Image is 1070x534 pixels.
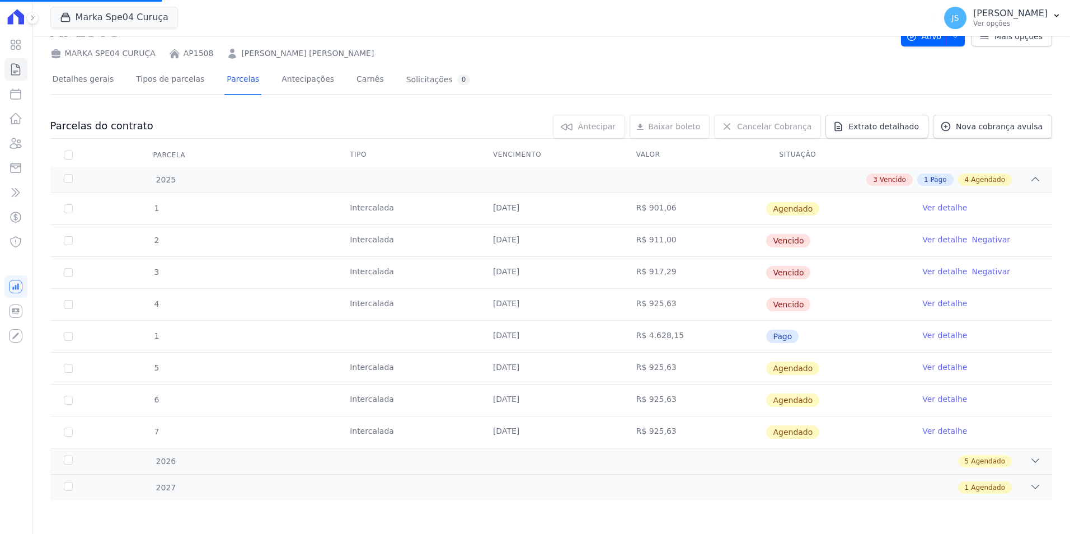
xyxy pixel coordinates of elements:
button: Ativo [901,26,965,46]
td: [DATE] [480,225,623,256]
td: R$ 925,63 [623,289,766,320]
span: Pago [766,330,799,343]
span: Vencido [880,175,906,185]
div: MARKA SPE04 CURUÇA [50,48,156,59]
td: Intercalada [336,193,480,224]
span: Agendado [971,456,1005,466]
td: [DATE] [480,289,623,320]
span: Vencido [766,298,810,311]
span: 3 [153,268,159,277]
a: Ver detalhe [922,425,967,437]
th: Situação [766,143,909,167]
a: Carnês [354,65,386,95]
td: [DATE] [480,193,623,224]
td: Intercalada [336,385,480,416]
p: Ver opções [973,19,1048,28]
span: Agendado [766,202,819,216]
span: 3 [873,175,877,185]
a: Ver detalhe [922,394,967,405]
a: Extrato detalhado [825,115,928,138]
span: 4 [153,299,159,308]
th: Tipo [336,143,480,167]
td: Intercalada [336,416,480,448]
td: Intercalada [336,225,480,256]
div: 0 [457,74,471,85]
span: 2026 [156,456,176,467]
span: Vencido [766,234,810,247]
span: 4 [965,175,969,185]
span: 5 [153,363,159,372]
h3: Parcelas do contrato [50,119,153,133]
a: Solicitações0 [404,65,473,95]
a: [PERSON_NAME] [PERSON_NAME] [241,48,374,59]
span: 6 [153,395,159,404]
a: Detalhes gerais [50,65,116,95]
span: Extrato detalhado [848,121,919,132]
span: Agendado [971,175,1005,185]
button: JS [PERSON_NAME] Ver opções [935,2,1070,34]
input: default [64,236,73,245]
a: Nova cobrança avulsa [933,115,1052,138]
td: R$ 925,63 [623,416,766,448]
button: Marka Spe04 Curuça [50,7,178,28]
td: [DATE] [480,416,623,448]
span: 7 [153,427,159,436]
td: [DATE] [480,321,623,352]
a: Tipos de parcelas [134,65,207,95]
input: default [64,364,73,373]
span: JS [952,14,959,22]
span: 2 [153,236,159,245]
a: Parcelas [224,65,261,95]
span: 1 [153,331,159,340]
a: Ver detalhe [922,298,967,309]
span: 1 [153,204,159,213]
span: Mais opções [994,31,1043,42]
a: Mais opções [972,26,1052,46]
span: 2027 [156,482,176,494]
td: R$ 925,63 [623,353,766,384]
div: Parcela [140,144,199,166]
a: Negativar [972,235,1010,244]
span: 5 [965,456,969,466]
a: AP1508 [184,48,214,59]
th: Valor [623,143,766,167]
span: Nova cobrança avulsa [956,121,1043,132]
span: 1 [965,483,969,493]
input: default [64,428,73,437]
td: R$ 917,29 [623,257,766,288]
a: Antecipações [279,65,336,95]
a: Ver detalhe [922,202,967,213]
input: default [64,300,73,309]
span: Agendado [766,425,819,439]
td: R$ 4.628,15 [623,321,766,352]
span: Agendado [766,362,819,375]
p: [PERSON_NAME] [973,8,1048,19]
td: Intercalada [336,289,480,320]
td: Intercalada [336,257,480,288]
span: Agendado [971,483,1005,493]
span: Agendado [766,394,819,407]
span: 2025 [156,174,176,186]
a: Negativar [972,267,1010,276]
a: Ver detalhe [922,234,967,245]
span: Vencido [766,266,810,279]
a: Ver detalhe [922,330,967,341]
td: [DATE] [480,385,623,416]
th: Vencimento [480,143,623,167]
a: Ver detalhe [922,362,967,373]
input: default [64,396,73,405]
span: Pago [931,175,947,185]
td: [DATE] [480,353,623,384]
td: R$ 925,63 [623,385,766,416]
td: R$ 901,06 [623,193,766,224]
a: Ver detalhe [922,266,967,277]
input: Só é possível selecionar pagamentos em aberto [64,332,73,341]
div: Solicitações [406,74,471,85]
input: default [64,268,73,277]
td: Intercalada [336,353,480,384]
span: 1 [924,175,928,185]
td: [DATE] [480,257,623,288]
input: default [64,204,73,213]
td: R$ 911,00 [623,225,766,256]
